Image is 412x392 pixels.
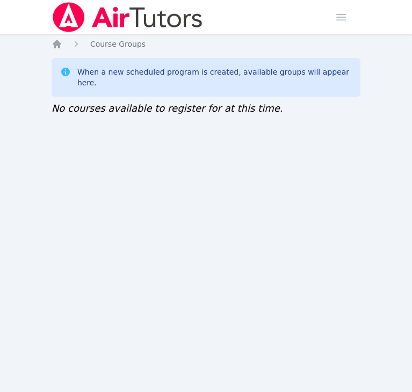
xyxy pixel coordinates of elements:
span: Course Groups [90,40,146,48]
div: When a new scheduled program is created, available groups will appear here. [77,67,352,88]
img: Air Tutors [52,2,204,32]
span: No courses available to register for at this time. [52,103,283,114]
nav: Breadcrumb [52,39,360,49]
a: Course Groups [90,39,146,49]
